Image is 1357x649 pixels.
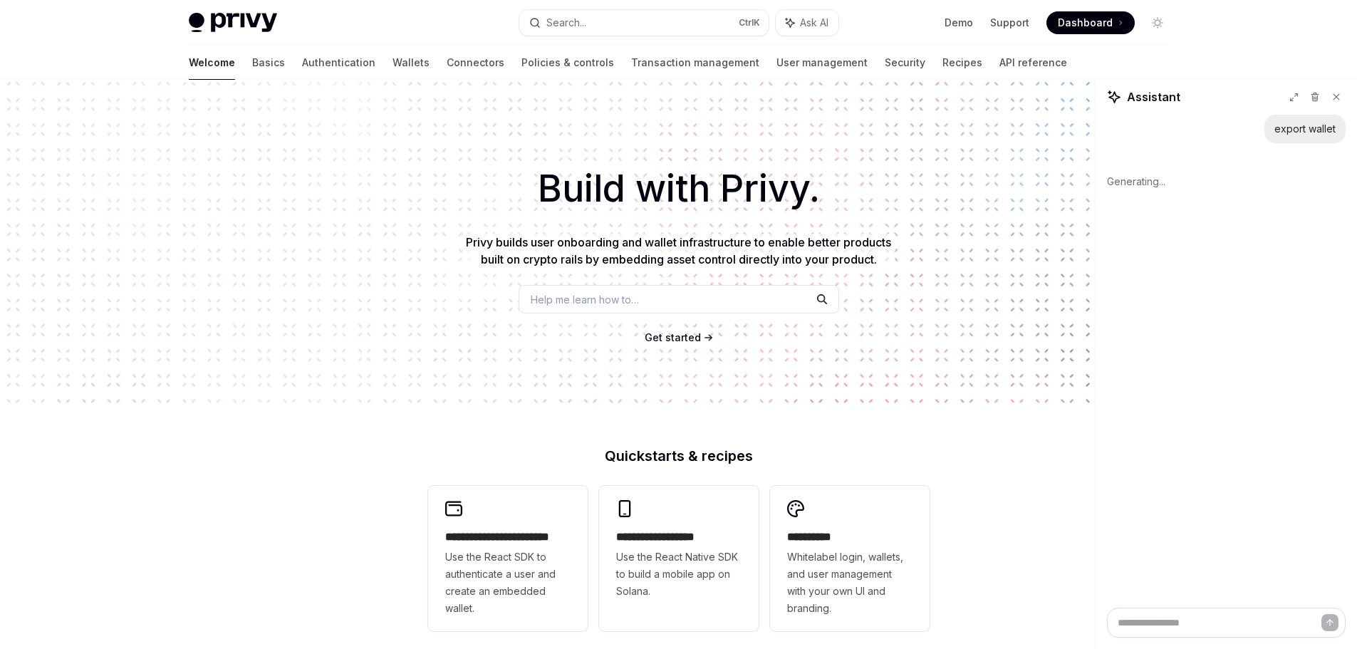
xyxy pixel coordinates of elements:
a: Transaction management [631,46,759,80]
span: Use the React SDK to authenticate a user and create an embedded wallet. [445,549,571,617]
a: Recipes [942,46,982,80]
h1: Build with Privy. [23,161,1334,217]
div: Search... [546,14,586,31]
button: Send message [1321,614,1338,631]
span: Privy builds user onboarding and wallet infrastructure to enable better products built on crypto ... [466,235,891,266]
a: **** **** **** ***Use the React Native SDK to build a mobile app on Solana. [599,486,759,631]
a: Demo [945,16,973,30]
span: Use the React Native SDK to build a mobile app on Solana. [616,549,742,600]
button: Ask AI [776,10,838,36]
span: Dashboard [1058,16,1113,30]
span: Help me learn how to… [531,292,639,307]
span: Ctrl K [739,17,760,28]
button: Search...CtrlK [519,10,769,36]
a: Basics [252,46,285,80]
div: Generating... [1107,163,1346,200]
a: API reference [999,46,1067,80]
a: Dashboard [1046,11,1135,34]
a: Policies & controls [521,46,614,80]
a: **** *****Whitelabel login, wallets, and user management with your own UI and branding. [770,486,930,631]
img: light logo [189,13,277,33]
a: User management [776,46,868,80]
a: Security [885,46,925,80]
span: Get started [645,331,701,343]
span: Ask AI [800,16,828,30]
a: Wallets [392,46,430,80]
span: Whitelabel login, wallets, and user management with your own UI and branding. [787,549,913,617]
button: Toggle dark mode [1146,11,1169,34]
h2: Quickstarts & recipes [428,449,930,463]
a: Support [990,16,1029,30]
span: Assistant [1127,88,1180,105]
a: Connectors [447,46,504,80]
a: Authentication [302,46,375,80]
a: Welcome [189,46,235,80]
div: export wallet [1274,122,1336,136]
a: Get started [645,331,701,345]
